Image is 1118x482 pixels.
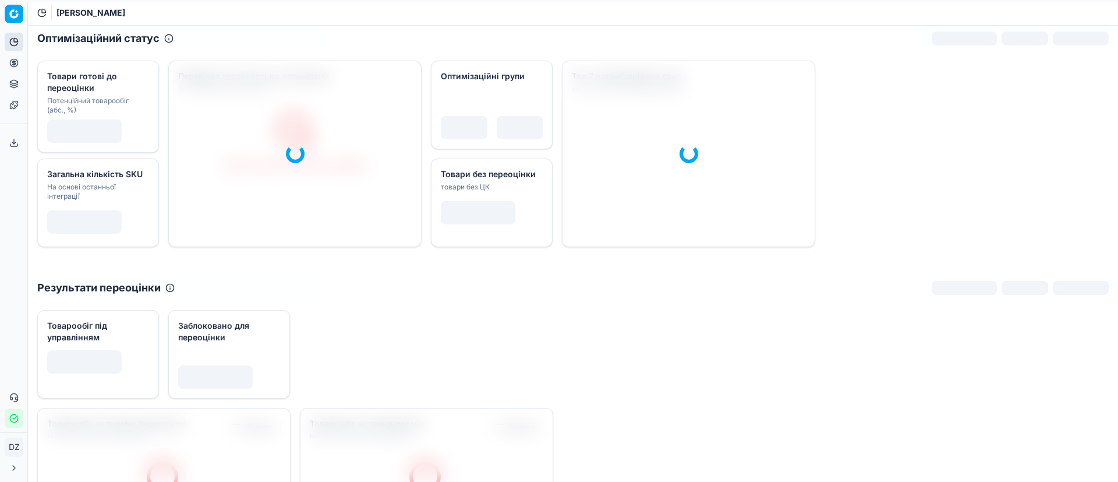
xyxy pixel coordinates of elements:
nav: breadcrumb [56,7,125,19]
span: [PERSON_NAME] [56,7,125,19]
button: DZ [5,438,23,456]
span: DZ [5,438,23,456]
div: Оптимізаційні групи [441,71,540,82]
div: Товари готові до переоцінки [47,71,147,94]
div: Товари без переоцінки [441,168,540,180]
h2: Результати переоцінки [37,280,161,296]
div: Загальна кількість SKU [47,168,147,180]
div: Товарообіг під управлінням [47,320,147,343]
div: Потенційний товарообіг (абс., %) [47,96,147,115]
div: товари без ЦК [441,182,540,192]
h2: Оптимізаційний статус [37,30,160,47]
div: Заблоковано для переоцінки [178,320,278,343]
div: На основі останньої інтеграції [47,182,147,201]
